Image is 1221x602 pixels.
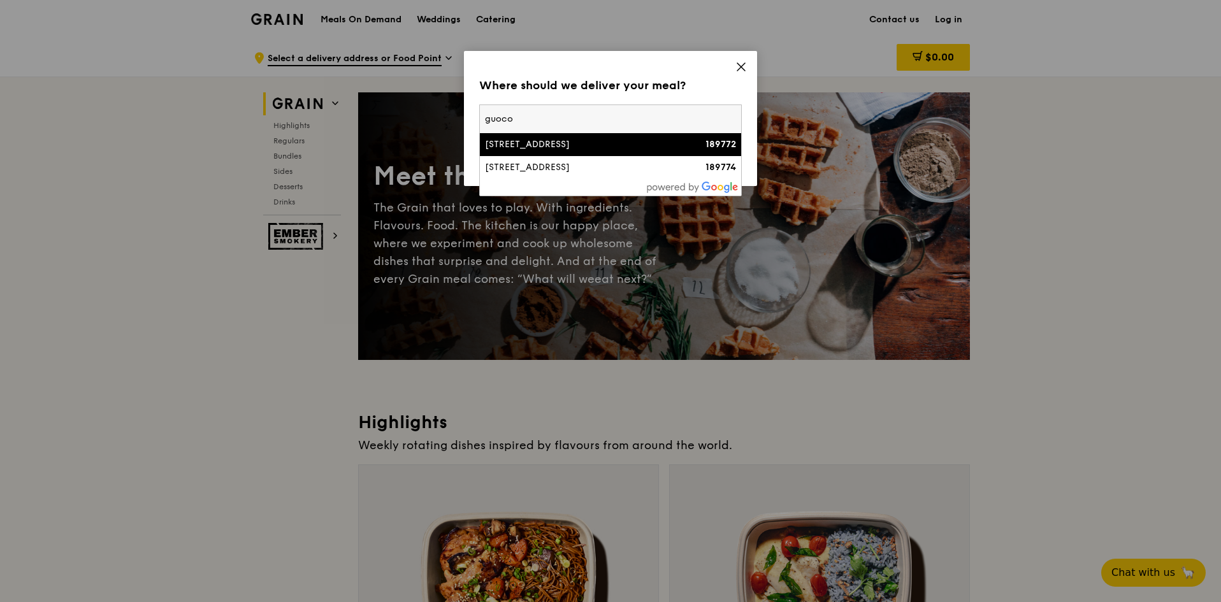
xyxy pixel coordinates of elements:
[479,76,742,94] div: Where should we deliver your meal?
[647,182,739,193] img: powered-by-google.60e8a832.png
[485,138,674,151] div: [STREET_ADDRESS]
[705,162,736,173] strong: 189774
[485,161,674,174] div: [STREET_ADDRESS]
[705,139,736,150] strong: 189772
